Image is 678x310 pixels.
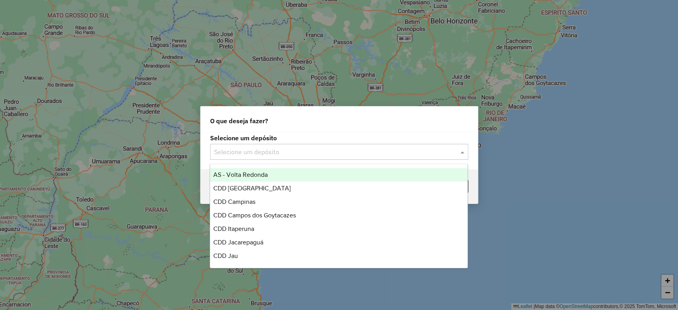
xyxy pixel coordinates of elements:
span: CDD Itaperuna [213,225,254,232]
span: AS - Volta Redonda [213,171,268,178]
span: CDD Jacarepaguá [213,239,263,246]
span: O que deseja fazer? [210,116,268,126]
span: CDD Jau [213,252,238,259]
label: Selecione um depósito [210,133,468,143]
span: CDD Campos dos Goytacazes [213,212,296,219]
ng-dropdown-panel: Options list [210,164,468,268]
span: CDD [GEOGRAPHIC_DATA] [213,185,291,192]
span: CDD Campinas [213,198,255,205]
